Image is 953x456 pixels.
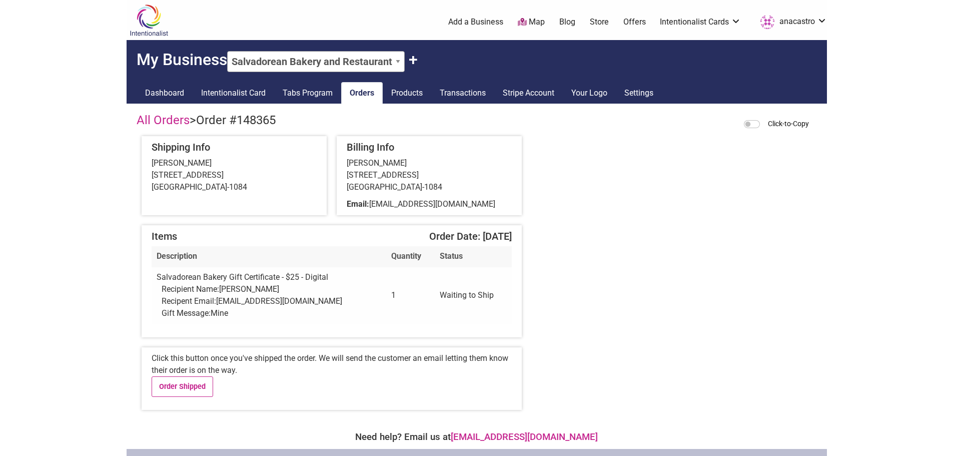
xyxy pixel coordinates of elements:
a: Order Shipped [152,376,214,397]
a: Orders [341,82,383,104]
a: Intentionalist Cards [660,17,741,28]
span: Order #148365 [196,113,276,127]
div: When activated, clicking on any blue dashed outlined area will copy the contents to your clipboard. [754,118,817,130]
a: [EMAIL_ADDRESS][DOMAIN_NAME] [451,431,598,442]
h2: My Business [127,40,827,72]
div: Gift Message: [162,307,382,319]
span: Items [152,230,177,242]
td: Waiting to Ship [435,267,512,324]
a: Your Logo [563,82,616,104]
span: Mine [211,308,228,318]
span: [EMAIL_ADDRESS][DOMAIN_NAME] [216,296,342,306]
a: Store [590,17,609,28]
a: Dashboard [137,82,193,104]
a: Offers [623,17,646,28]
span: [PERSON_NAME] [219,284,279,294]
a: All Orders [137,113,190,127]
div: Click this button once you've shipped the order. We will send the customer an email letting them ... [142,347,522,410]
img: Intentionalist [125,4,173,37]
th: Status [435,246,512,267]
div: Need help? Email us at [132,430,822,444]
a: Settings [616,82,662,104]
button: Claim Another [409,50,418,69]
span: Order Date: [DATE] [429,230,512,242]
div: [PERSON_NAME] [STREET_ADDRESS] [GEOGRAPHIC_DATA]-1084 [152,157,317,193]
a: Add a Business [448,17,503,28]
a: Tabs Program [274,82,341,104]
div: Recipient Name: [162,283,382,295]
th: Description [152,246,387,267]
h5: Shipping Info [152,141,317,153]
div: Salvadorean Bakery Gift Certificate - $25 - Digital [157,271,382,319]
td: 1 [386,267,434,324]
a: Map [518,17,545,28]
b: Email: [347,199,369,209]
h5: Billing Info [347,141,512,153]
a: Intentionalist Card [193,82,274,104]
a: Stripe Account [494,82,563,104]
a: Blog [559,17,575,28]
div: [PERSON_NAME] [STREET_ADDRESS] [GEOGRAPHIC_DATA]-1084 [347,157,512,193]
a: Products [383,82,431,104]
label: Click-to-Copy [768,118,809,130]
span: [EMAIL_ADDRESS][DOMAIN_NAME] [369,199,495,209]
th: Quantity [386,246,434,267]
a: anacastro [755,13,827,31]
h4: > [137,113,276,128]
a: Transactions [431,82,494,104]
div: Recipent Email: [162,295,382,307]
